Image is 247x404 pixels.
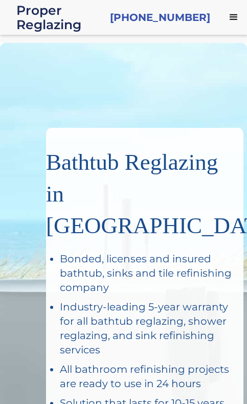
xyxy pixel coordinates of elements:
a: [PHONE_NUMBER] [110,10,210,25]
h1: Bathtub Reglazing in [GEOGRAPHIC_DATA] [46,138,233,241]
div: Proper Reglazing [16,3,102,32]
div: All bathroom refinishing projects are ready to use in 24 hours [60,362,233,391]
div: Bonded, licenses and insured bathtub, sinks and tile refinishing company [60,252,233,295]
div: Industry-leading 5-year warranty for all bathtub reglazing, shower reglazing, and sink refinishin... [60,300,233,357]
a: home [16,3,102,32]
